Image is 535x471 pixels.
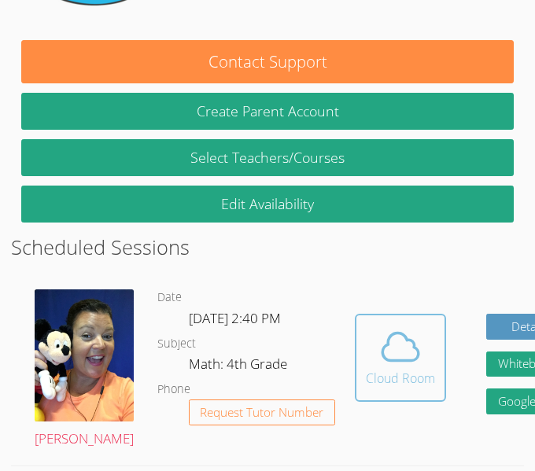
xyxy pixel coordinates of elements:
[21,93,515,130] button: Create Parent Account
[35,289,134,451] a: [PERSON_NAME]
[157,380,190,399] dt: Phone
[189,353,290,380] dd: Math: 4th Grade
[11,232,525,262] h2: Scheduled Sessions
[21,186,515,223] a: Edit Availability
[21,139,515,176] a: Select Teachers/Courses
[21,40,515,83] button: Contact Support
[189,399,336,425] button: Request Tutor Number
[355,314,446,402] button: Cloud Room
[366,369,435,388] div: Cloud Room
[157,288,182,307] dt: Date
[157,334,196,354] dt: Subject
[189,309,281,327] span: [DATE] 2:40 PM
[35,289,134,421] img: avatar.png
[200,407,323,418] span: Request Tutor Number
